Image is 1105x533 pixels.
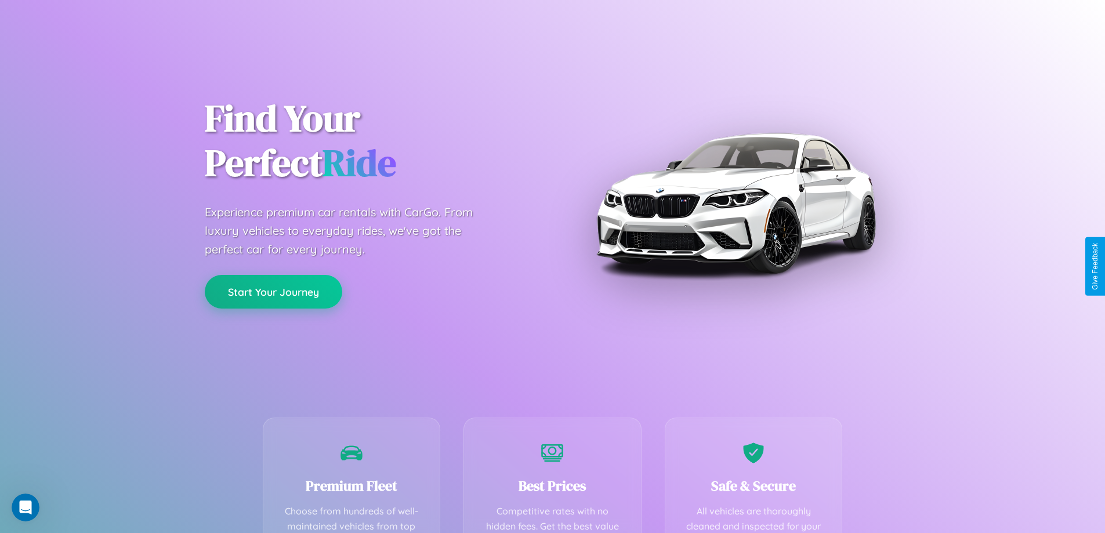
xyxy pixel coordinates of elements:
span: Ride [323,137,396,188]
h1: Find Your Perfect [205,96,535,186]
h3: Safe & Secure [683,476,825,495]
div: Give Feedback [1091,243,1099,290]
h3: Premium Fleet [281,476,423,495]
p: Experience premium car rentals with CarGo. From luxury vehicles to everyday rides, we've got the ... [205,203,495,259]
iframe: Intercom live chat [12,494,39,521]
img: Premium BMW car rental vehicle [590,58,881,348]
button: Start Your Journey [205,275,342,309]
h3: Best Prices [481,476,624,495]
